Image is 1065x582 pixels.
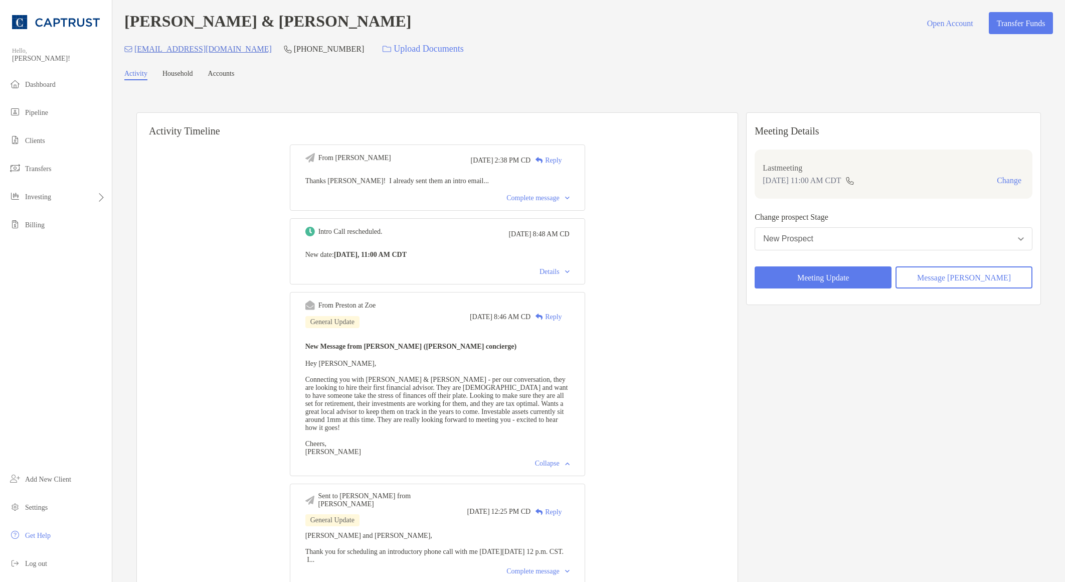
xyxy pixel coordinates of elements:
[530,312,562,322] div: Reply
[470,157,493,165] span: [DATE]
[318,492,467,508] div: Sent to [PERSON_NAME] from [PERSON_NAME]
[755,211,1032,223] p: Change prospect Stage
[124,12,411,34] h4: [PERSON_NAME] & [PERSON_NAME]
[12,4,100,40] img: CAPTRUST Logo
[25,137,45,144] span: Clients
[25,532,51,539] span: Get Help
[318,154,391,162] div: From [PERSON_NAME]
[755,227,1032,250] button: New Prospect
[565,197,570,200] img: Chevron icon
[9,190,21,202] img: investing icon
[334,251,407,258] b: [DATE], 11:00 AM CDT
[755,125,1032,137] p: Meeting Details
[25,109,48,116] span: Pipeline
[536,157,543,164] img: Reply icon
[137,113,738,137] h6: Activity Timeline
[763,162,1024,174] p: Last meeting
[284,45,292,53] img: Phone Icon
[208,70,235,80] a: Accounts
[25,165,51,173] span: Transfers
[495,157,531,165] span: 2:38 PM CD
[763,174,841,187] p: [DATE] 11:00 AM CDT
[305,514,360,526] div: General Update
[755,266,892,288] button: Meeting Update
[124,46,132,52] img: Email Icon
[318,302,376,310] div: From Preston at Zoe
[318,228,383,236] div: Intro Call rescheduled.
[989,12,1053,34] button: Transfer Funds
[536,314,543,320] img: Reply icon
[9,529,21,541] img: get-help icon
[124,70,147,80] a: Activity
[25,221,45,229] span: Billing
[9,106,21,118] img: pipeline icon
[25,193,51,201] span: Investing
[162,70,193,80] a: Household
[305,153,315,163] img: Event icon
[536,509,543,515] img: Reply icon
[467,508,489,516] span: [DATE]
[506,567,569,575] div: Complete message
[305,360,568,456] span: Hey [PERSON_NAME], Connecting you with [PERSON_NAME] & [PERSON_NAME] - per our conversation, they...
[305,343,517,350] b: New Message from [PERSON_NAME] ([PERSON_NAME] concierge)
[508,230,531,238] span: [DATE]
[9,473,21,485] img: add_new_client icon
[305,301,315,310] img: Event icon
[9,134,21,146] img: clients icon
[9,78,21,90] img: dashboard icon
[533,230,570,238] span: 8:48 AM CD
[25,504,48,511] span: Settings
[565,270,570,273] img: Chevron icon
[134,43,272,55] p: [EMAIL_ADDRESS][DOMAIN_NAME]
[9,557,21,569] img: logout icon
[305,316,360,328] div: General Update
[305,496,315,505] img: Event icon
[383,46,391,53] img: button icon
[565,462,570,465] img: Chevron icon
[9,218,21,230] img: billing icon
[25,81,56,88] span: Dashboard
[12,55,106,63] span: [PERSON_NAME]!
[763,234,813,243] div: New Prospect
[305,175,570,187] p: Thanks [PERSON_NAME]! I already sent them an intro email...
[994,176,1024,186] button: Change
[305,227,315,236] img: Event icon
[9,162,21,174] img: transfers icon
[535,460,570,468] div: Collapse
[376,38,470,60] a: Upload Documents
[491,508,531,516] span: 12:25 PM CD
[470,313,492,321] span: [DATE]
[305,532,564,563] span: [PERSON_NAME] and [PERSON_NAME], Thank you for scheduling an introductory phone call with me [DAT...
[305,248,570,261] p: New date :
[845,177,854,185] img: communication type
[9,501,21,513] img: settings icon
[1018,237,1024,241] img: Open dropdown arrow
[896,266,1032,288] button: Message [PERSON_NAME]
[530,507,562,517] div: Reply
[919,12,981,34] button: Open Account
[540,268,570,276] div: Details
[565,570,570,573] img: Chevron icon
[506,194,569,202] div: Complete message
[25,476,71,483] span: Add New Client
[530,155,562,166] div: Reply
[494,313,530,321] span: 8:46 AM CD
[294,43,364,55] p: [PHONE_NUMBER]
[25,560,47,567] span: Log out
